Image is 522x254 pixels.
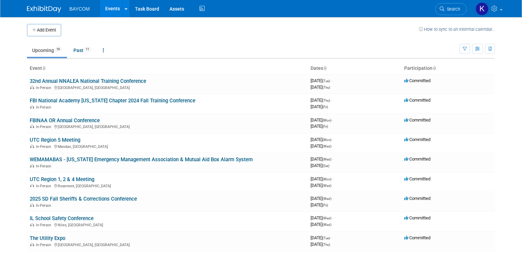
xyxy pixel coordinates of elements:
[331,78,332,83] span: -
[404,235,430,240] span: Committed
[404,98,430,103] span: Committed
[322,164,329,168] span: (Sat)
[30,125,34,128] img: In-Person Event
[322,197,331,201] span: (Wed)
[323,65,327,71] a: Sort by Start Date
[36,184,53,188] span: In-Person
[404,137,430,142] span: Committed
[30,78,146,84] a: 32nd Annual NNALEA National Training Conference
[322,177,331,181] span: (Mon)
[322,99,330,102] span: (Thu)
[30,85,305,90] div: [GEOGRAPHIC_DATA], [GEOGRAPHIC_DATA]
[419,27,495,32] a: How to sync to an external calendar...
[322,216,331,220] span: (Wed)
[30,184,34,187] img: In-Person Event
[435,3,467,15] a: Search
[30,242,305,247] div: [GEOGRAPHIC_DATA], [GEOGRAPHIC_DATA]
[30,243,34,246] img: In-Person Event
[332,215,333,220] span: -
[311,85,330,90] span: [DATE]
[311,176,333,181] span: [DATE]
[404,215,430,220] span: Committed
[332,176,333,181] span: -
[36,125,53,129] span: In-Person
[30,203,34,207] img: In-Person Event
[308,63,401,74] th: Dates
[322,184,331,188] span: (Wed)
[36,105,53,110] span: In-Person
[322,144,331,148] span: (Wed)
[311,242,330,247] span: [DATE]
[30,183,305,188] div: Rosemont, [GEOGRAPHIC_DATA]
[30,117,100,124] a: FBINAA OR Annual Conference
[332,137,333,142] span: -
[30,143,305,149] div: Mandan, [GEOGRAPHIC_DATA]
[30,98,195,104] a: FBI National Academy [US_STATE] Chapter 2024 Fall Training Conference
[332,156,333,162] span: -
[311,235,332,240] span: [DATE]
[30,105,34,109] img: In-Person Event
[311,137,333,142] span: [DATE]
[27,63,308,74] th: Event
[322,125,328,128] span: (Fri)
[30,196,137,202] a: 2025 SD Fall Sheriffs & Corrections Conference
[322,203,328,207] span: (Fri)
[36,164,53,168] span: In-Person
[68,44,96,57] a: Past11
[30,144,34,148] img: In-Person Event
[332,196,333,201] span: -
[30,156,253,163] a: WEMAMABAS - [US_STATE] Emergency Management Association & Mutual Aid Box Alarm System
[311,222,331,227] span: [DATE]
[404,78,430,83] span: Committed
[311,143,331,149] span: [DATE]
[401,63,495,74] th: Participation
[27,24,61,36] button: Add Event
[311,104,328,109] span: [DATE]
[30,176,94,182] a: UTC Region 1, 2 & 4 Meeting
[30,164,34,167] img: In-Person Event
[36,243,53,247] span: In-Person
[42,65,45,71] a: Sort by Event Name
[311,202,328,207] span: [DATE]
[30,137,80,143] a: UTC Region 5 Meeting
[30,222,305,227] div: Niles, [GEOGRAPHIC_DATA]
[322,138,331,142] span: (Mon)
[322,86,330,89] span: (Thu)
[84,47,91,52] span: 11
[30,223,34,226] img: In-Person Event
[404,176,430,181] span: Committed
[69,6,90,12] span: BAYCOM
[332,117,333,123] span: -
[404,196,430,201] span: Committed
[36,144,53,149] span: In-Person
[331,98,332,103] span: -
[311,183,331,188] span: [DATE]
[322,118,331,122] span: (Mon)
[30,215,94,221] a: IL School Safety Conference
[311,156,333,162] span: [DATE]
[36,203,53,208] span: In-Person
[27,6,61,13] img: ExhibitDay
[311,163,329,168] span: [DATE]
[322,157,331,161] span: (Wed)
[322,236,330,240] span: (Tue)
[476,2,489,15] img: Kayla Novak
[322,79,330,83] span: (Tue)
[36,86,53,90] span: In-Person
[30,235,65,241] a: The Utility Expo
[311,117,333,123] span: [DATE]
[311,98,332,103] span: [DATE]
[311,215,333,220] span: [DATE]
[432,65,436,71] a: Sort by Participation Type
[331,235,332,240] span: -
[311,124,328,129] span: [DATE]
[311,196,333,201] span: [DATE]
[404,117,430,123] span: Committed
[30,86,34,89] img: In-Person Event
[322,223,331,227] span: (Wed)
[54,47,62,52] span: 19
[404,156,430,162] span: Committed
[27,44,67,57] a: Upcoming19
[311,78,332,83] span: [DATE]
[322,105,328,109] span: (Fri)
